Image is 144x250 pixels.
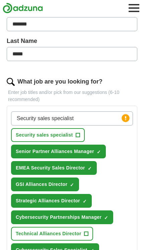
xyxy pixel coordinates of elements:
[70,182,74,188] span: ✓
[16,164,85,171] span: EMEA Security Sales Director
[17,77,102,86] label: What job are you looking for?
[11,210,113,224] button: Cybersecurity Partnerships Manager✓
[83,199,87,204] span: ✓
[16,148,94,155] span: Senior Partner Alliances Manager
[11,161,97,175] button: EMEA Security Sales Director✓
[97,149,101,155] span: ✓
[11,194,92,208] button: Strategic Alliances Director✓
[16,230,81,237] span: Technical Alliances Director
[11,128,85,142] button: Security sales specialist
[7,89,137,103] p: Enter job titles and/or pick from our suggestions (6-10 recommended)
[3,3,43,13] img: Adzuna logo
[11,227,93,241] button: Technical Alliances Director
[11,178,79,191] button: GSI Alliances Director✓
[7,37,137,46] label: Last Name
[127,1,141,15] button: Toggle main navigation menu
[16,214,101,221] span: Cybersecurity Partnerships Manager
[104,215,108,220] span: ✓
[16,132,73,139] span: Security sales specialist
[16,181,67,188] span: GSI Alliances Director
[11,111,133,126] input: Type a job title and press enter
[16,197,80,204] span: Strategic Alliances Director
[88,166,92,171] span: ✓
[7,78,15,86] img: search.png
[11,145,106,158] button: Senior Partner Alliances Manager✓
